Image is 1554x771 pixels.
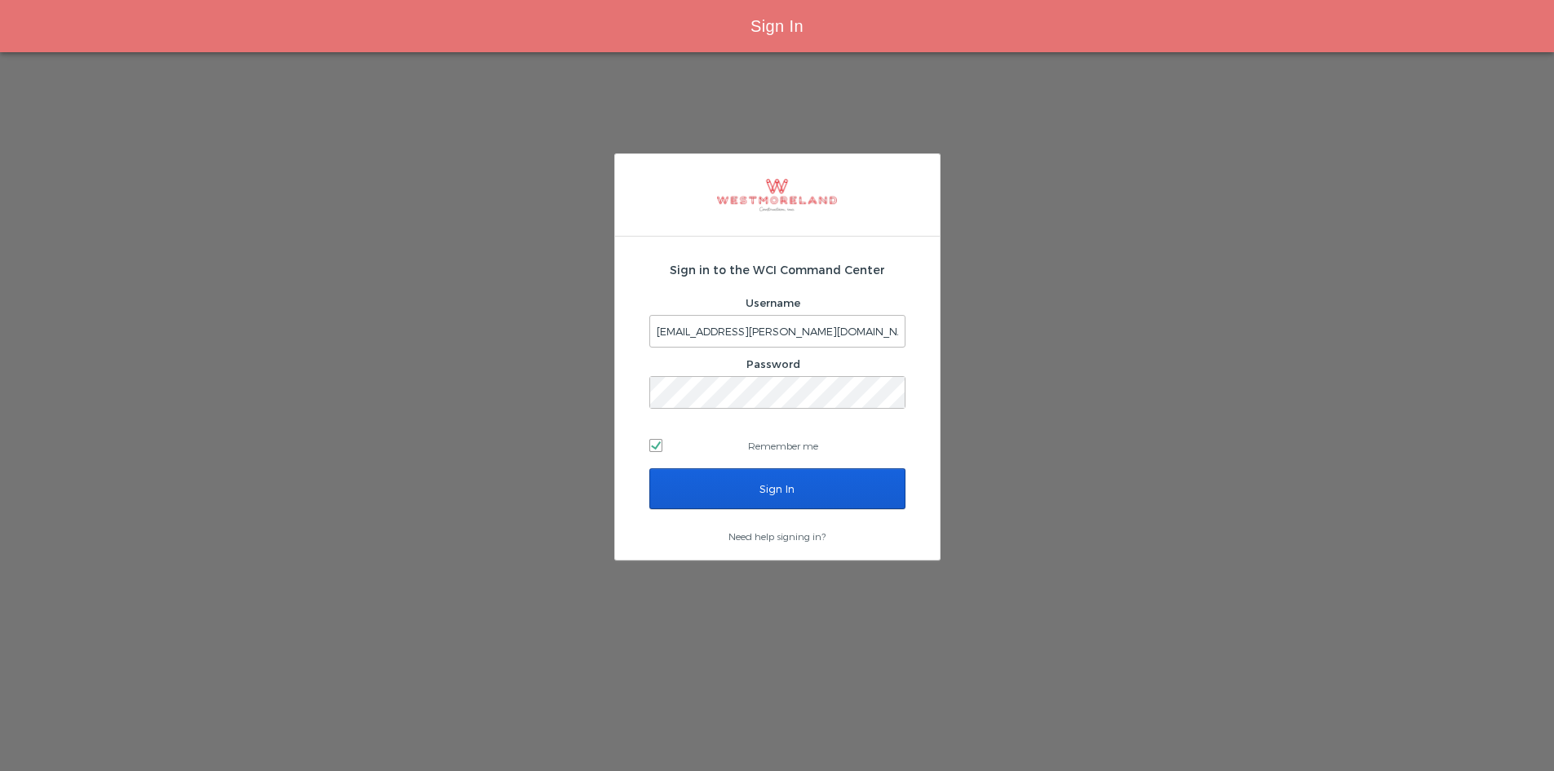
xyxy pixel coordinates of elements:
[746,296,800,309] label: Username
[746,357,800,370] label: Password
[728,530,826,542] a: Need help signing in?
[649,468,905,509] input: Sign In
[649,433,905,458] label: Remember me
[750,17,804,35] span: Sign In
[649,261,905,278] h2: Sign in to the WCI Command Center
